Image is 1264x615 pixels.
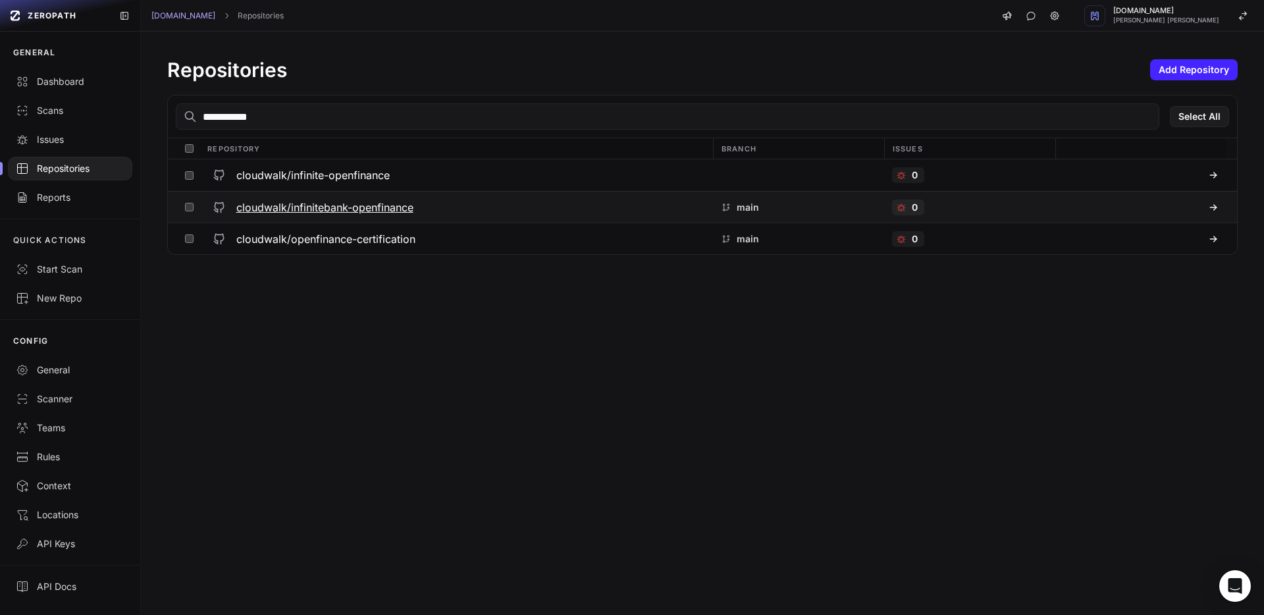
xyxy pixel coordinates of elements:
[1219,570,1251,602] div: Open Intercom Messenger
[16,479,124,493] div: Context
[16,580,124,593] div: API Docs
[199,159,713,191] button: cloudwalk/infinite-openfinance
[151,11,215,21] a: [DOMAIN_NAME]
[912,232,918,246] p: 0
[168,159,1237,191] div: cloudwalk/infinite-openfinance 0
[912,201,918,214] p: 0
[236,231,415,247] h3: cloudwalk/openfinance-certification
[912,169,918,182] p: 0
[16,191,124,204] div: Reports
[16,133,124,146] div: Issues
[16,263,124,276] div: Start Scan
[713,138,884,159] div: Branch
[167,58,287,82] h1: Repositories
[16,421,124,435] div: Teams
[168,191,1237,223] div: cloudwalk/infinitebank-openfinance main 0
[199,138,713,159] div: Repository
[199,223,713,254] button: cloudwalk/openfinance-certification
[16,450,124,464] div: Rules
[737,201,759,214] p: main
[238,11,284,21] a: Repositories
[16,75,124,88] div: Dashboard
[1113,17,1219,24] span: [PERSON_NAME] [PERSON_NAME]
[16,392,124,406] div: Scanner
[236,200,413,215] h3: cloudwalk/infinitebank-openfinance
[168,223,1237,254] div: cloudwalk/openfinance-certification main 0
[199,192,713,223] button: cloudwalk/infinitebank-openfinance
[737,232,759,246] p: main
[884,138,1055,159] div: Issues
[16,162,124,175] div: Repositories
[1170,106,1229,127] button: Select All
[28,11,76,21] span: ZEROPATH
[1150,59,1238,80] button: Add Repository
[1113,7,1219,14] span: [DOMAIN_NAME]
[151,11,284,21] nav: breadcrumb
[13,235,87,246] p: QUICK ACTIONS
[236,167,390,183] h3: cloudwalk/infinite-openfinance
[16,508,124,521] div: Locations
[5,5,109,26] a: ZEROPATH
[16,104,124,117] div: Scans
[13,336,48,346] p: CONFIG
[16,292,124,305] div: New Repo
[222,11,231,20] svg: chevron right,
[16,537,124,550] div: API Keys
[16,363,124,377] div: General
[13,47,55,58] p: GENERAL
